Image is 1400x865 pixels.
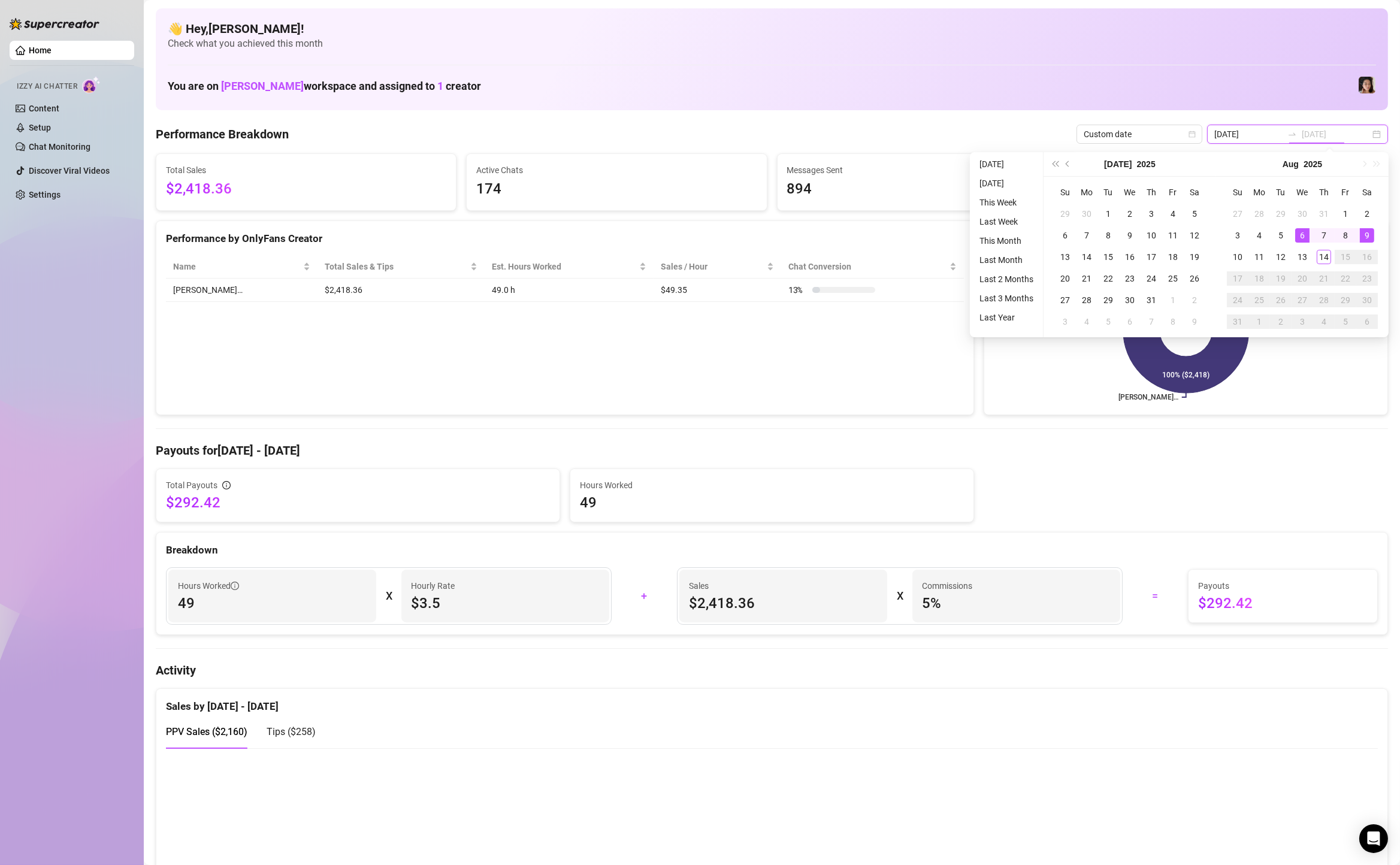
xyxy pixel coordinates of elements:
td: 2025-06-30 [1076,203,1097,225]
div: 31 [1144,293,1159,307]
td: 2025-09-01 [1248,311,1270,332]
div: 30 [1360,293,1374,307]
a: Content [29,104,59,113]
td: 2025-07-21 [1076,268,1097,289]
div: 12 [1274,250,1288,264]
button: Choose a year [1304,152,1322,176]
span: Sales / Hour [661,260,764,273]
li: Last Year [975,310,1038,325]
th: Mo [1248,182,1270,203]
td: 2025-07-05 [1184,203,1205,225]
td: 2025-08-01 [1162,289,1184,311]
th: Th [1313,182,1335,203]
span: Payouts [1198,579,1368,592]
div: 22 [1338,271,1353,286]
td: 2025-07-16 [1119,246,1141,268]
span: Sales [689,579,878,592]
h4: 👋 Hey, [PERSON_NAME] ! [168,20,1376,37]
div: + [619,586,670,606]
div: 4 [1252,228,1266,243]
div: 25 [1166,271,1180,286]
div: 3 [1230,228,1245,243]
td: 2025-08-08 [1335,225,1356,246]
td: 2025-07-04 [1162,203,1184,225]
th: Sales / Hour [654,255,781,279]
span: to [1287,129,1297,139]
td: 2025-07-30 [1292,203,1313,225]
td: 2025-07-01 [1097,203,1119,225]
td: 2025-07-02 [1119,203,1141,225]
a: Home [29,46,52,55]
td: 2025-08-09 [1184,311,1205,332]
div: 2 [1274,314,1288,329]
th: We [1292,182,1313,203]
div: 30 [1123,293,1137,307]
text: [PERSON_NAME]… [1118,393,1178,401]
td: 2025-08-08 [1162,311,1184,332]
li: This Week [975,195,1038,210]
span: 5 % [922,594,1111,613]
td: 2025-07-03 [1141,203,1162,225]
img: logo-BBDzfeDw.svg [10,18,99,30]
td: 2025-07-06 [1054,225,1076,246]
td: 2025-08-09 [1356,225,1378,246]
div: 6 [1360,314,1374,329]
div: 4 [1317,314,1331,329]
div: 31 [1230,314,1245,329]
td: 2025-08-26 [1270,289,1292,311]
span: $2,418.36 [689,594,878,613]
td: 2025-08-01 [1335,203,1356,225]
div: 1 [1166,293,1180,307]
button: Previous month (PageUp) [1062,152,1075,176]
div: X [386,586,392,606]
span: 49 [178,594,367,613]
div: 1 [1338,207,1353,221]
td: 2025-08-05 [1270,225,1292,246]
th: Tu [1270,182,1292,203]
div: 1 [1101,207,1115,221]
img: AI Chatter [82,76,101,93]
span: 13 % [788,283,808,297]
th: Fr [1335,182,1356,203]
div: 19 [1187,250,1202,264]
td: 2025-08-02 [1356,203,1378,225]
td: 2025-07-22 [1097,268,1119,289]
th: Su [1227,182,1248,203]
td: 2025-08-03 [1054,311,1076,332]
span: calendar [1189,131,1196,138]
div: 29 [1274,207,1288,221]
li: Last 3 Months [975,291,1038,306]
td: 2025-08-04 [1076,311,1097,332]
td: [PERSON_NAME]… [166,279,318,302]
div: 25 [1252,293,1266,307]
span: Custom date [1084,125,1195,143]
td: 2025-07-09 [1119,225,1141,246]
td: 2025-08-15 [1335,246,1356,268]
td: 2025-07-28 [1076,289,1097,311]
div: 6 [1123,314,1137,329]
div: 16 [1360,250,1374,264]
th: Chat Conversion [781,255,964,279]
span: Total Payouts [166,479,217,492]
span: Hours Worked [580,479,964,492]
div: 9 [1360,228,1374,243]
div: 30 [1080,207,1094,221]
td: 2025-07-29 [1097,289,1119,311]
div: 1 [1252,314,1266,329]
td: $49.35 [654,279,781,302]
h4: Payouts for [DATE] - [DATE] [156,442,1388,459]
div: 6 [1058,228,1072,243]
article: Hourly Rate [411,579,455,592]
div: 26 [1274,293,1288,307]
div: 10 [1144,228,1159,243]
td: 2025-08-22 [1335,268,1356,289]
div: 17 [1230,271,1245,286]
span: Active Chats [476,164,757,177]
span: PPV Sales ( $2,160 ) [166,726,247,737]
div: 28 [1080,293,1094,307]
div: 27 [1230,207,1245,221]
th: We [1119,182,1141,203]
td: 2025-08-23 [1356,268,1378,289]
td: 2025-07-18 [1162,246,1184,268]
span: Chat Conversion [788,260,947,273]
